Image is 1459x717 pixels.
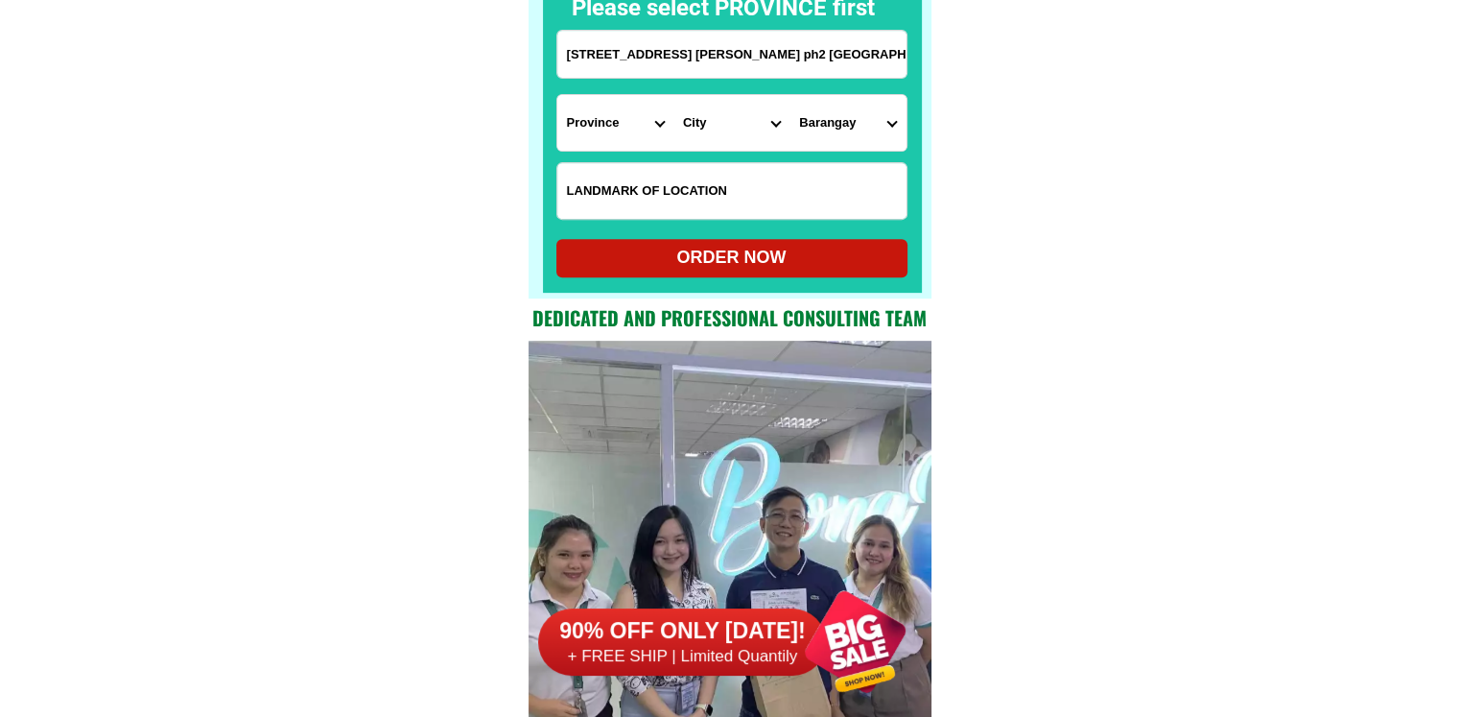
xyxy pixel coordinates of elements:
select: Select province [557,95,673,151]
div: ORDER NOW [556,245,907,271]
h2: Dedicated and professional consulting team [529,303,931,332]
h6: 90% OFF ONLY [DATE]! [538,617,826,646]
h6: + FREE SHIP | Limited Quantily [538,646,826,667]
select: Select district [673,95,789,151]
input: Input LANDMARKOFLOCATION [557,163,906,219]
input: Input address [557,31,906,78]
select: Select commune [789,95,906,151]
